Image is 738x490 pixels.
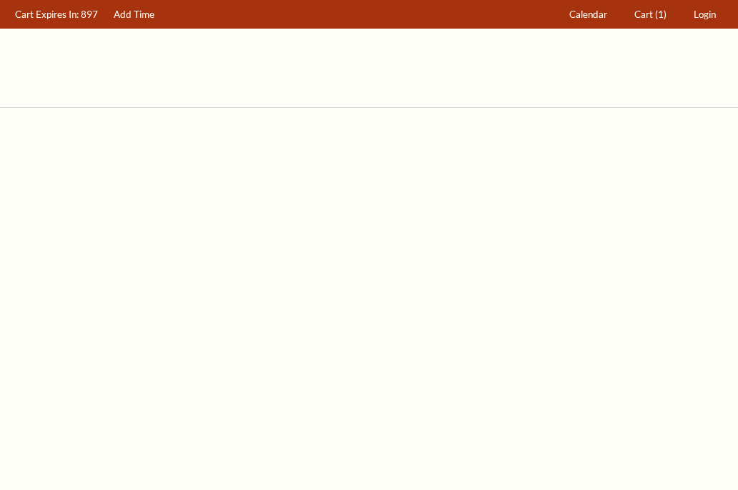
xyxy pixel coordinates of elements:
span: Login [694,9,716,20]
a: Login [687,1,723,29]
a: Calendar [563,1,614,29]
a: Cart (1) [628,1,674,29]
span: (1) [655,9,666,20]
span: Cart Expires In: [15,9,79,20]
span: Calendar [569,9,607,20]
a: Add Time [107,1,162,29]
span: Cart [634,9,653,20]
span: 897 [81,9,98,20]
